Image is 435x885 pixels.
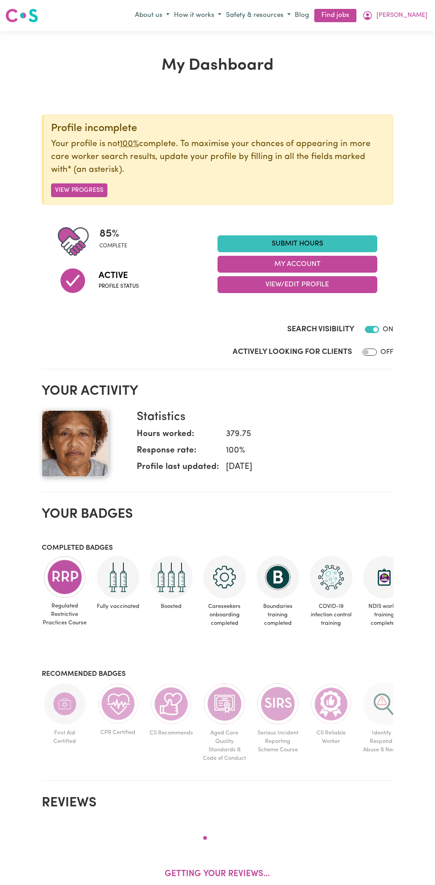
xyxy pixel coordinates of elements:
span: Profile status [99,282,139,290]
img: CS Academy: Careseekers Onboarding course completed [203,556,246,599]
a: Blog [293,9,311,23]
span: COVID-19 infection control training [308,599,354,631]
label: Search Visibility [287,324,354,335]
span: Fully vaccinated [95,599,141,614]
img: Your profile picture [42,410,108,477]
a: Careseekers logo [5,5,38,26]
img: Care worker is most reliable worker [310,683,352,725]
img: CS Academy: Boundaries in care and support work course completed [257,556,299,599]
button: View/Edit Profile [217,276,377,293]
span: NDIS worker training completed [361,599,407,631]
h2: Your badges [42,507,394,523]
a: Find jobs [314,9,356,23]
img: Careseekers logo [5,8,38,24]
span: Active [99,269,139,282]
button: Safety & resources [224,8,293,23]
span: an asterisk [67,166,122,174]
a: Submit Hours [217,235,377,252]
span: [PERSON_NAME] [376,11,427,20]
dt: Response rate: [137,444,219,461]
h1: My Dashboard [42,56,394,75]
label: Actively Looking for Clients [233,346,352,358]
img: CS Academy: Introduction to NDIS Worker Training course completed [363,556,406,599]
img: Care and support worker has completed CPR Certification [97,683,139,725]
dt: Hours worked: [137,428,219,444]
span: CPR Certified [95,725,141,740]
h2: Reviews [42,795,394,811]
span: OFF [380,349,393,356]
p: Your profile is not complete. To maximise your chances of appearing in more care worker search re... [51,138,386,176]
dt: Profile last updated: [137,461,219,477]
p: Getting your reviews... [165,868,270,881]
h3: Recommended badges [42,670,394,679]
img: Care and support worker has completed First Aid Certification [43,683,86,725]
img: Care and support worker has received booster dose of COVID-19 vaccination [150,556,193,599]
div: Profile completeness: 85% [99,226,134,257]
h3: Completed badges [42,544,394,552]
span: ON [383,326,393,333]
span: First Aid Certified [42,725,88,749]
img: CS Academy: COVID-19 Infection Control Training course completed [310,556,352,599]
h3: Statistics [137,410,386,425]
dd: 379.75 [219,428,386,441]
span: CS Reliable Worker [308,725,354,749]
button: About us [133,8,172,23]
div: Profile incomplete [51,122,386,135]
img: CS Academy: Serious Incident Reporting Scheme course completed [257,683,299,725]
img: CS Academy: Identify & Respond to Abuse & Neglect in Aged & Disability course completed [363,683,406,725]
span: complete [99,242,127,250]
button: My Account [360,8,430,23]
img: CS Academy: Regulated Restrictive Practices course completed [43,556,86,598]
u: 100% [120,140,139,148]
img: CS Academy: Aged Care Quality Standards & Code of Conduct course completed [203,683,246,725]
dd: 100 % [219,444,386,457]
span: Boosted [148,599,194,614]
button: My Account [217,256,377,273]
button: View Progress [51,183,107,197]
img: Care and support worker has received 2 doses of COVID-19 vaccine [97,556,139,599]
dd: [DATE] [219,461,386,474]
span: Identify & Respond to Abuse & Neglect [361,725,407,758]
span: Boundaries training completed [255,599,301,631]
h2: Your activity [42,384,394,400]
span: Regulated Restrictive Practices Course [42,598,88,631]
span: Aged Care Quality Standards & Code of Conduct [202,725,248,766]
button: How it works [172,8,224,23]
span: CS Recommends [148,725,194,741]
span: Careseekers onboarding completed [202,599,248,631]
img: Care worker is recommended by Careseekers [150,683,193,725]
span: Serious Incident Reporting Scheme Course [255,725,301,758]
span: 85 % [99,226,127,242]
